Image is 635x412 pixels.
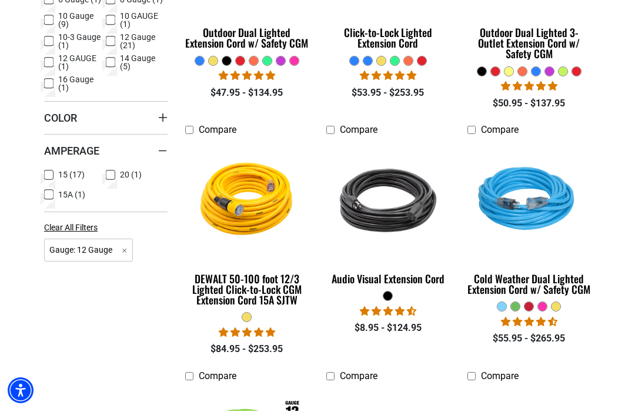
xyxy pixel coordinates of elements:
[44,102,168,135] summary: Color
[340,125,377,136] span: Compare
[58,192,85,200] span: 15A (1)
[326,274,450,285] div: Audio Visual Extension Cord
[501,317,557,329] span: 4.61 stars
[360,307,416,318] span: 4.68 stars
[58,172,85,180] span: 15 (17)
[481,125,519,136] span: Compare
[185,343,309,357] div: $84.95 - $253.95
[44,223,102,235] a: Clear All Filters
[185,28,309,49] div: Outdoor Dual Lighted Extension Cord w/ Safety CGM
[183,144,310,258] img: DEWALT 50-100 foot 12/3 Lighted Click-to-Lock CGM Extension Cord 15A SJTW
[326,143,450,292] a: black Audio Visual Extension Cord
[467,333,591,347] div: $55.95 - $265.95
[326,87,450,101] div: $53.95 - $253.95
[44,245,133,256] a: Gauge: 12 Gauge
[120,172,142,180] span: 20 (1)
[8,378,34,404] div: Accessibility Menu
[58,55,101,72] span: 12 GAUGE (1)
[325,144,452,258] img: black
[44,145,99,159] span: Amperage
[44,224,98,233] span: Clear All Filters
[44,112,77,126] span: Color
[481,371,519,383] span: Compare
[199,125,236,136] span: Compare
[58,13,101,29] span: 10 Gauge (9)
[120,34,163,51] span: 12 Gauge (21)
[360,71,416,82] span: 4.87 stars
[185,87,309,101] div: $47.95 - $134.95
[501,82,557,93] span: 4.80 stars
[185,274,309,306] div: DEWALT 50-100 foot 12/3 Lighted Click-to-Lock CGM Extension Cord 15A SJTW
[44,240,133,263] span: Gauge: 12 Gauge
[120,55,163,72] span: 14 Gauge (5)
[466,144,593,258] img: Light Blue
[219,71,275,82] span: 4.83 stars
[467,274,591,296] div: Cold Weather Dual Lighted Extension Cord w/ Safety CGM
[340,371,377,383] span: Compare
[199,371,236,383] span: Compare
[467,28,591,60] div: Outdoor Dual Lighted 3-Outlet Extension Cord w/ Safety CGM
[58,34,101,51] span: 10-3 Gauge (1)
[120,13,163,29] span: 10 GAUGE (1)
[58,76,101,93] span: 16 Gauge (1)
[326,322,450,336] div: $8.95 - $124.95
[219,328,275,339] span: 4.84 stars
[44,135,168,168] summary: Amperage
[467,98,591,112] div: $50.95 - $137.95
[326,28,450,49] div: Click-to-Lock Lighted Extension Cord
[467,143,591,303] a: Light Blue Cold Weather Dual Lighted Extension Cord w/ Safety CGM
[185,143,309,313] a: DEWALT 50-100 foot 12/3 Lighted Click-to-Lock CGM Extension Cord 15A SJTW DEWALT 50-100 foot 12/3...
